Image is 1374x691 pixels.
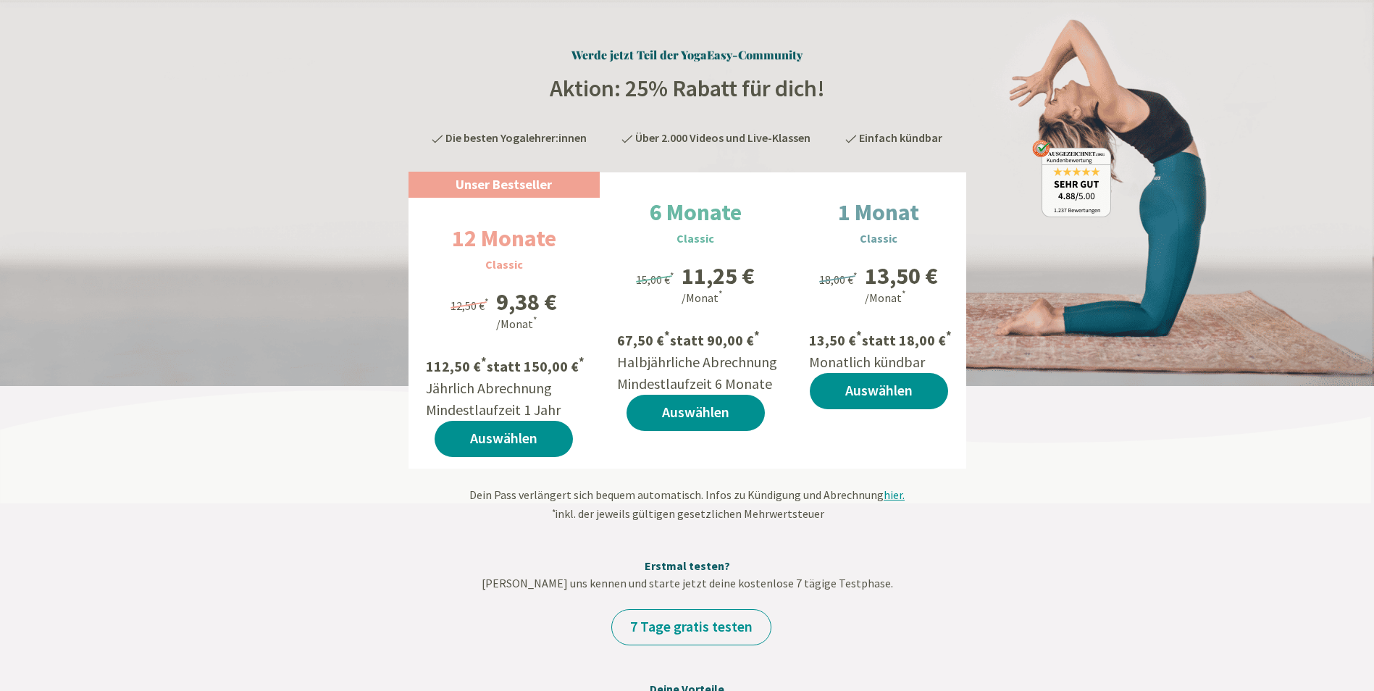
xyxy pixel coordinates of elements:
a: 7 Tage gratis testen [611,609,771,645]
li: 112,50 € statt 150,00 € [426,353,585,377]
a: Auswählen [810,373,948,409]
span: Unser Bestseller [456,176,552,193]
span: 15,00 € [636,272,674,287]
li: 13,50 € statt 18,00 € [809,327,952,351]
span: hier. [884,487,905,502]
h2: 1 Monat [803,195,954,230]
h2: 6 Monate [615,195,776,230]
a: Auswählen [435,421,573,457]
div: 11,25 € [682,264,755,288]
div: Dein Pass verlängert sich bequem automatisch. Infos zu Kündigung und Abrechnung [264,486,1111,522]
span: inkl. der jeweils gültigen gesetzlichen Mehrwertsteuer [550,506,824,521]
p: [PERSON_NAME] uns kennen und starte jetzt deine kostenlose 7 tägige Testphase. [264,574,1111,592]
li: 67,50 € statt 90,00 € [617,327,777,351]
span: 18,00 € [819,272,858,287]
div: /Monat [865,288,938,306]
h3: Classic [676,230,714,247]
li: Halbjährliche Abrechnung [617,351,777,373]
span: Die besten Yogalehrer:innen [445,130,587,145]
li: Mindestlaufzeit 1 Jahr [426,399,585,421]
h2: Erstmal testen? [264,557,1111,574]
h1: Werde jetzt Teil der YogaEasy-Community [264,48,1111,62]
span: Über 2.000 Videos und Live-Klassen [635,130,810,145]
li: Jährlich Abrechnung [426,377,585,399]
span: Einfach kündbar [859,130,942,145]
div: /Monat [496,314,557,332]
li: Mindestlaufzeit 6 Monate [617,373,777,395]
h3: Classic [485,256,523,273]
div: /Monat [682,288,755,306]
div: 13,50 € [865,264,938,288]
li: Monatlich kündbar [809,351,952,373]
h3: Classic [860,230,897,247]
span: 12,50 € [451,298,489,313]
img: ausgezeichnet_badge.png [1032,140,1111,217]
h2: 12 Monate [417,221,591,256]
div: 9,38 € [496,290,557,314]
a: Auswählen [627,395,765,431]
h2: Aktion: 25% Rabatt für dich! [264,74,1111,103]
